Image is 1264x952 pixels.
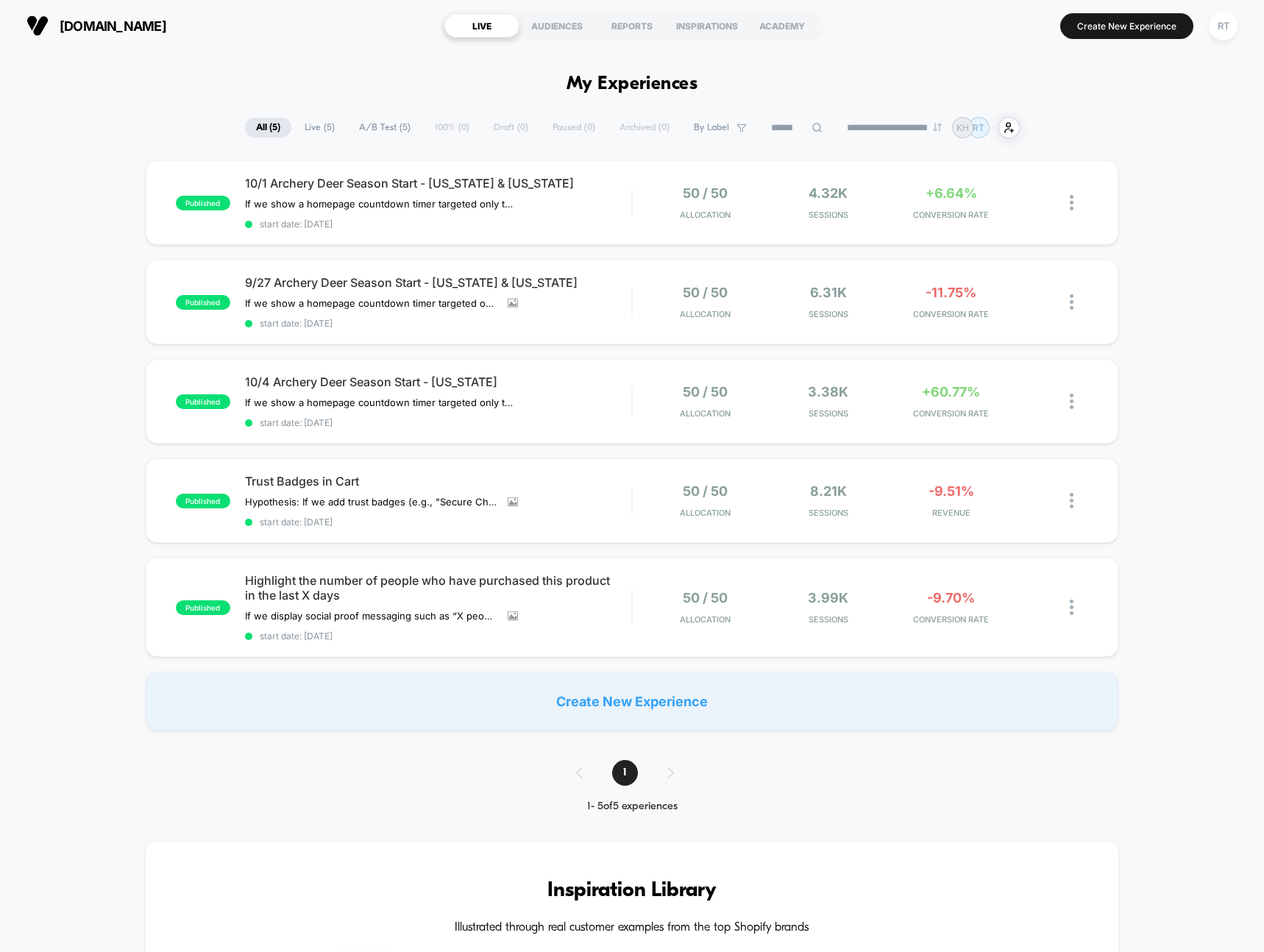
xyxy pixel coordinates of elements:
span: -9.51% [929,483,974,499]
div: REPORTS [594,14,670,38]
span: Allocation [680,309,731,319]
span: published [176,295,230,310]
span: 50 / 50 [683,483,728,499]
span: 10/1 Archery Deer Season Start - [US_STATE] & [US_STATE] [245,176,632,191]
span: Sessions [770,408,886,419]
span: +60.77% [922,384,980,399]
span: published [176,196,230,210]
span: Allocation [680,508,731,518]
img: close [1070,394,1073,409]
img: close [1070,294,1073,310]
span: 50 / 50 [683,590,728,605]
span: By Label [694,122,729,133]
img: close [1070,493,1073,508]
span: Hypothesis: If we add trust badges (e.g., "Secure Checkout," "Free & Easy Returns," "Fast Shippin... [245,496,497,508]
span: Allocation [680,210,731,220]
span: -11.75% [926,285,976,300]
span: Sessions [770,309,886,319]
span: REVENUE [893,508,1009,518]
span: +6.64% [926,185,977,201]
span: CONVERSION RATE [893,210,1009,220]
span: start date: [DATE] [245,219,632,230]
span: Allocation [680,614,731,625]
button: [DOMAIN_NAME] [22,14,171,38]
span: 3.38k [808,384,848,399]
span: 3.99k [808,590,848,605]
button: RT [1204,11,1242,41]
span: start date: [DATE] [245,417,632,428]
span: published [176,394,230,409]
span: start date: [DATE] [245,630,632,642]
img: Visually logo [26,15,49,37]
span: [DOMAIN_NAME] [60,18,166,34]
span: All ( 5 ) [245,118,291,138]
img: close [1070,600,1073,615]
span: 10/4 Archery Deer Season Start - [US_STATE] [245,374,632,389]
span: Sessions [770,508,886,518]
span: If we show a homepage countdown timer targeted only to visitors from our top 5 selling states, co... [245,397,518,408]
span: 6.31k [810,285,847,300]
div: RT [1209,12,1238,40]
h3: Inspiration Library [190,879,1075,903]
p: RT [973,122,984,133]
span: Sessions [770,614,886,625]
button: Create New Experience [1060,13,1193,39]
span: Highlight the number of people who have purchased this product in the last X days [245,573,632,603]
img: end [933,123,942,132]
div: INSPIRATIONS [670,14,745,38]
span: start date: [DATE] [245,318,632,329]
h4: Illustrated through real customer examples from the top Shopify brands [190,921,1075,935]
span: 4.32k [809,185,848,201]
span: 50 / 50 [683,185,728,201]
p: KH [956,122,969,133]
span: Trust Badges in Cart [245,474,632,489]
span: published [176,600,230,615]
span: Live ( 5 ) [294,118,346,138]
div: ACADEMY [745,14,820,38]
div: Create New Experience [146,672,1119,731]
span: If we show a homepage countdown timer targeted only to visitors from our top 5 selling states, co... [245,297,497,309]
span: CONVERSION RATE [893,408,1009,419]
h1: My Experiences [567,74,698,95]
span: Allocation [680,408,731,419]
div: LIVE [444,14,519,38]
span: If we display social proof messaging such as “X people bought this product in the past month” dir... [245,610,497,622]
span: A/B Test ( 5 ) [348,118,422,138]
span: -9.70% [927,590,975,605]
span: Sessions [770,210,886,220]
span: If we show a homepage countdown timer targeted only to visitors from our top 5 selling states, co... [245,198,518,210]
span: 9/27 Archery Deer Season Start - [US_STATE] & [US_STATE] [245,275,632,290]
span: 1 [612,760,638,786]
span: 8.21k [810,483,847,499]
img: close [1070,195,1073,210]
span: CONVERSION RATE [893,614,1009,625]
span: 50 / 50 [683,384,728,399]
span: CONVERSION RATE [893,309,1009,319]
span: start date: [DATE] [245,516,632,527]
span: 50 / 50 [683,285,728,300]
div: 1 - 5 of 5 experiences [561,800,703,813]
div: AUDIENCES [519,14,594,38]
span: published [176,494,230,508]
